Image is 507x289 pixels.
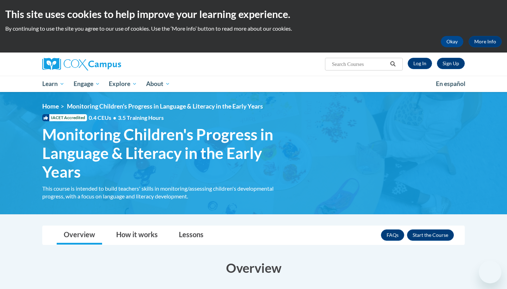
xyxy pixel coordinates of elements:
[142,76,175,92] a: About
[42,185,285,200] div: This course is intended to build teachers' skills in monitoring/assessing children's developmenta...
[42,114,87,121] span: IACET Accredited
[109,80,137,88] span: Explore
[69,76,105,92] a: Engage
[469,36,502,47] a: More Info
[172,226,211,245] a: Lessons
[67,103,263,110] span: Monitoring Children's Progress in Language & Literacy in the Early Years
[5,7,502,21] h2: This site uses cookies to help improve your learning experience.
[441,36,463,47] button: Okay
[42,125,285,181] span: Monitoring Children's Progress in Language & Literacy in the Early Years
[42,103,59,110] a: Home
[32,76,475,92] div: Main menu
[113,114,116,121] span: •
[42,58,121,70] img: Cox Campus
[431,76,470,91] a: En español
[38,76,69,92] a: Learn
[146,80,170,88] span: About
[42,259,465,277] h3: Overview
[57,226,102,245] a: Overview
[42,58,176,70] a: Cox Campus
[104,76,142,92] a: Explore
[407,229,454,241] button: Enroll
[479,261,501,283] iframe: Button to launch messaging window
[89,114,164,122] span: 0.4 CEUs
[74,80,100,88] span: Engage
[436,80,465,87] span: En español
[331,60,388,68] input: Search Courses
[118,114,164,121] span: 3.5 Training Hours
[408,58,432,69] a: Log In
[42,80,64,88] span: Learn
[381,229,404,241] a: FAQs
[5,25,502,32] p: By continuing to use the site you agree to our use of cookies. Use the ‘More info’ button to read...
[109,226,165,245] a: How it works
[437,58,465,69] a: Register
[388,60,398,68] button: Search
